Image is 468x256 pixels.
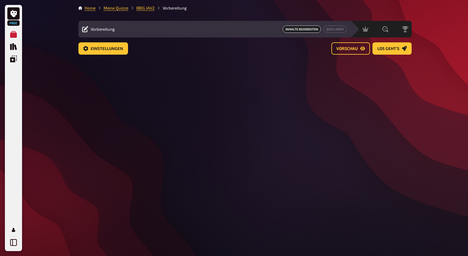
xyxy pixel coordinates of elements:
[91,47,123,51] span: Einstellungen
[336,47,358,51] span: Vorschau
[331,42,370,55] a: Vorschau
[7,28,20,41] a: Meine Quizze
[128,5,155,11] li: BBIG JAV2
[96,5,128,11] li: Meine Quizze
[7,41,20,53] a: Quiz Sammlung
[7,224,20,236] a: Mein Konto
[136,6,155,10] a: BBIG JAV2
[372,42,412,55] a: Los geht's
[91,27,115,32] span: Vorbereitung
[85,5,96,11] li: Home
[85,6,96,10] a: Home
[7,53,20,65] a: Einblendungen
[78,42,128,55] a: Einstellungen
[323,25,347,33] a: Quiz Lobby
[283,25,321,33] span: Inhalte Bearbeiten
[104,6,128,10] a: Meine Quizze
[8,21,19,25] span: Free
[155,5,187,11] li: Vorbereitung
[377,47,399,51] span: Los geht's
